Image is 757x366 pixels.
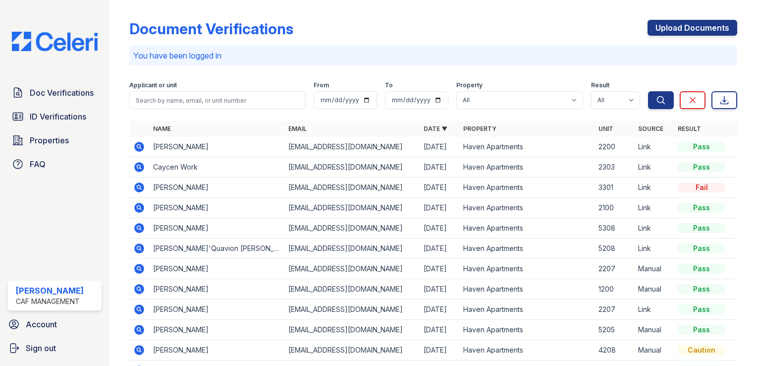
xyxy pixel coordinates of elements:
td: [EMAIL_ADDRESS][DOMAIN_NAME] [284,279,420,300]
img: CE_Logo_Blue-a8612792a0a2168367f1c8372b55b34899dd931a85d93a1a3d3e32e68fde9ad4.png [4,32,106,51]
td: Link [634,300,674,320]
td: [EMAIL_ADDRESS][DOMAIN_NAME] [284,137,420,157]
td: [EMAIL_ADDRESS][DOMAIN_NAME] [284,340,420,361]
td: Haven Apartments [459,259,595,279]
td: [EMAIL_ADDRESS][DOMAIN_NAME] [284,239,420,259]
div: Pass [678,325,725,335]
span: Doc Verifications [30,87,94,99]
td: Haven Apartments [459,279,595,300]
div: Pass [678,244,725,253]
a: Properties [8,130,102,150]
td: Haven Apartments [459,137,595,157]
label: Applicant or unit [129,81,177,89]
a: Source [638,125,663,132]
td: [PERSON_NAME] [149,320,284,340]
td: [PERSON_NAME] [149,198,284,218]
td: 5308 [595,218,634,239]
a: Upload Documents [648,20,737,36]
td: [DATE] [420,320,459,340]
input: Search by name, email, or unit number [129,91,306,109]
td: [PERSON_NAME] [149,340,284,361]
td: [DATE] [420,157,459,178]
div: Caution [678,345,725,355]
div: [PERSON_NAME] [16,285,84,297]
td: [DATE] [420,279,459,300]
td: Haven Apartments [459,320,595,340]
div: Pass [678,284,725,294]
div: Fail [678,183,725,192]
td: [PERSON_NAME] [149,178,284,198]
td: Manual [634,340,674,361]
td: Link [634,137,674,157]
span: Properties [30,134,69,146]
div: Pass [678,203,725,213]
td: 2207 [595,259,634,279]
a: Doc Verifications [8,83,102,103]
td: Manual [634,320,674,340]
td: 4208 [595,340,634,361]
div: Pass [678,264,725,274]
a: Sign out [4,338,106,358]
td: Haven Apartments [459,300,595,320]
td: [PERSON_NAME] [149,137,284,157]
td: [DATE] [420,239,459,259]
td: Manual [634,279,674,300]
td: [DATE] [420,340,459,361]
td: [EMAIL_ADDRESS][DOMAIN_NAME] [284,178,420,198]
div: Document Verifications [129,20,293,38]
td: [PERSON_NAME]'Quavion [PERSON_NAME] [149,239,284,259]
td: [EMAIL_ADDRESS][DOMAIN_NAME] [284,259,420,279]
td: Caycen Work [149,157,284,178]
td: Manual [634,259,674,279]
td: [PERSON_NAME] [149,218,284,239]
a: Unit [598,125,613,132]
div: Pass [678,223,725,233]
span: Sign out [26,342,56,354]
td: Link [634,218,674,239]
label: To [385,81,393,89]
td: [EMAIL_ADDRESS][DOMAIN_NAME] [284,198,420,218]
a: ID Verifications [8,107,102,126]
a: Result [678,125,701,132]
a: Email [288,125,307,132]
td: 5205 [595,320,634,340]
td: [DATE] [420,137,459,157]
td: [EMAIL_ADDRESS][DOMAIN_NAME] [284,300,420,320]
td: Haven Apartments [459,239,595,259]
td: Link [634,239,674,259]
td: [PERSON_NAME] [149,279,284,300]
label: Result [591,81,609,89]
td: 2303 [595,157,634,178]
td: [DATE] [420,259,459,279]
span: ID Verifications [30,111,86,122]
span: Account [26,318,57,330]
a: Account [4,314,106,334]
a: Property [463,125,496,132]
td: Haven Apartments [459,178,595,198]
td: [EMAIL_ADDRESS][DOMAIN_NAME] [284,320,420,340]
td: Haven Apartments [459,157,595,178]
div: Pass [678,142,725,152]
td: Haven Apartments [459,218,595,239]
td: 2207 [595,300,634,320]
td: 3301 [595,178,634,198]
a: Date ▼ [424,125,447,132]
label: Property [456,81,483,89]
td: [EMAIL_ADDRESS][DOMAIN_NAME] [284,157,420,178]
td: [DATE] [420,218,459,239]
td: 5208 [595,239,634,259]
a: FAQ [8,154,102,174]
td: Haven Apartments [459,340,595,361]
td: Link [634,178,674,198]
label: From [314,81,329,89]
td: [DATE] [420,178,459,198]
td: 1200 [595,279,634,300]
td: Link [634,157,674,178]
td: Haven Apartments [459,198,595,218]
a: Name [153,125,171,132]
div: Pass [678,162,725,172]
div: CAF Management [16,297,84,306]
td: 2200 [595,137,634,157]
td: Link [634,198,674,218]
